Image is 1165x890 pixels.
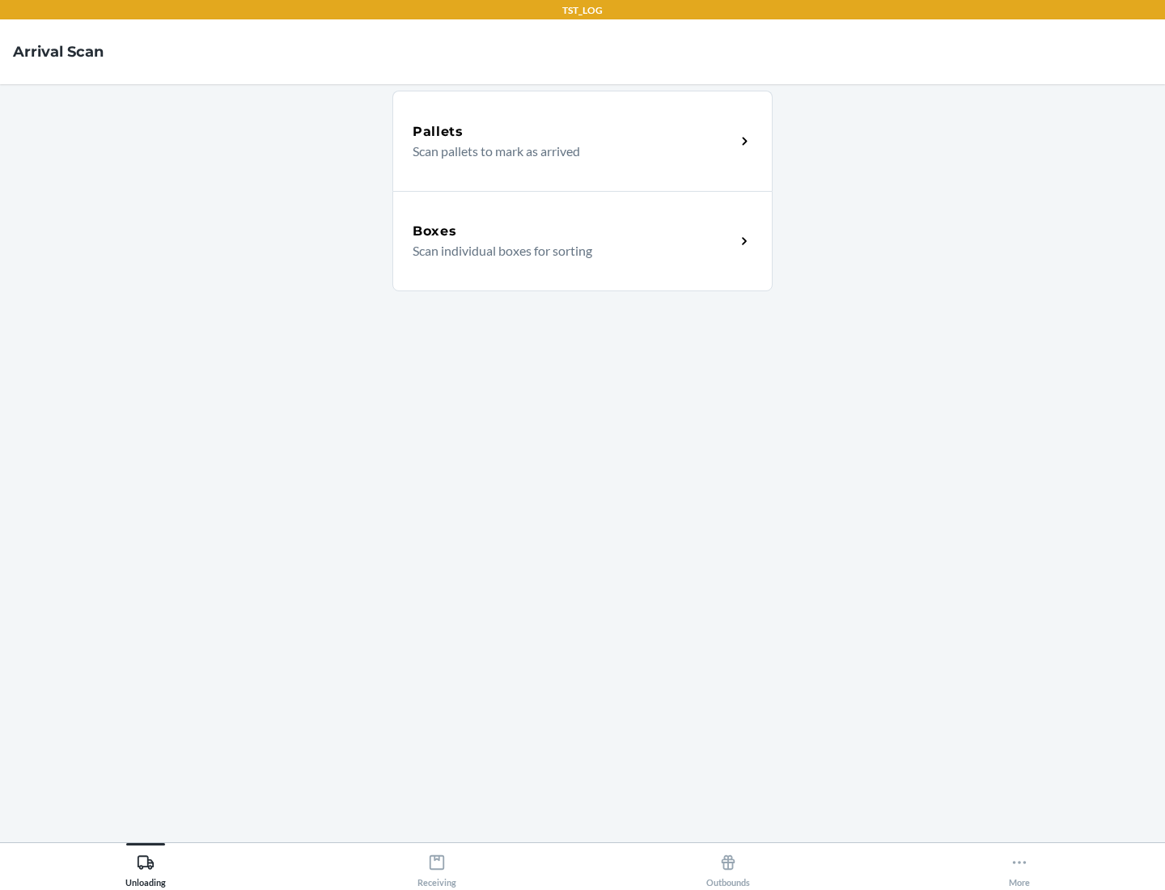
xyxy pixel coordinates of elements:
a: PalletsScan pallets to mark as arrived [392,91,773,191]
div: Unloading [125,847,166,888]
p: TST_LOG [562,3,603,18]
button: Receiving [291,843,582,888]
a: BoxesScan individual boxes for sorting [392,191,773,291]
div: Outbounds [706,847,750,888]
h4: Arrival Scan [13,41,104,62]
h5: Boxes [413,222,457,241]
button: More [874,843,1165,888]
h5: Pallets [413,122,464,142]
button: Outbounds [582,843,874,888]
div: Receiving [417,847,456,888]
p: Scan individual boxes for sorting [413,241,722,261]
p: Scan pallets to mark as arrived [413,142,722,161]
div: More [1009,847,1030,888]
